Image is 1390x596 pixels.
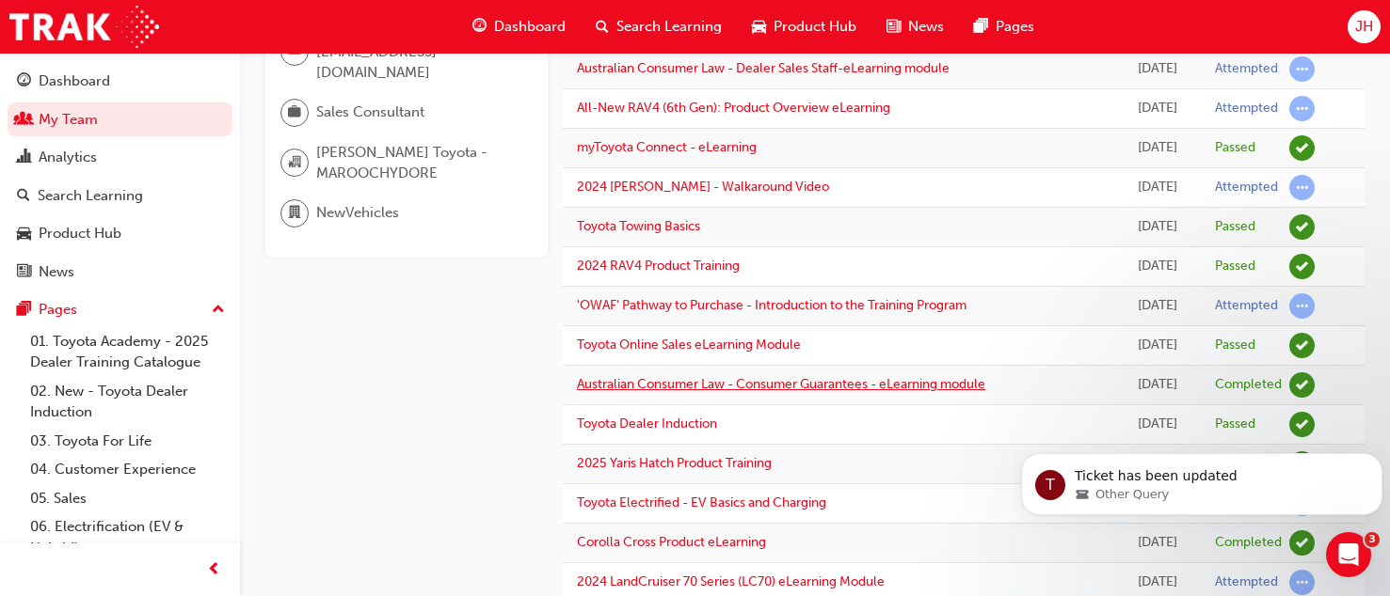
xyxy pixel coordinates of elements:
[1355,16,1373,38] span: JH
[871,8,959,46] a: news-iconNews
[577,139,757,155] a: myToyota Connect - eLearning
[1215,179,1278,196] div: Attempted
[494,16,566,38] span: Dashboard
[17,264,31,281] span: news-icon
[1215,100,1278,118] div: Attempted
[1129,374,1187,396] div: Fri Sep 12 2025 13:30:47 GMT+1000 (Australian Eastern Standard Time)
[1129,335,1187,356] div: Fri Sep 12 2025 16:07:25 GMT+1000 (Australian Eastern Standard Time)
[1129,572,1187,593] div: Fri Sep 05 2025 12:37:45 GMT+1000 (Australian Eastern Standard Time)
[1289,254,1315,279] span: learningRecordVerb_PASS-icon
[577,218,700,234] a: Toyota Towing Basics
[1215,218,1255,236] div: Passed
[1014,414,1390,545] iframe: Intercom notifications message
[1129,295,1187,317] div: Mon Sep 15 2025 10:36:42 GMT+1000 (Australian Eastern Standard Time)
[17,188,30,205] span: search-icon
[577,455,772,471] a: 2025 Yaris Hatch Product Training
[577,297,967,313] a: 'OWAF' Pathway to Purchase - Introduction to the Training Program
[1289,214,1315,240] span: learningRecordVerb_PASS-icon
[8,292,232,327] button: Pages
[1365,532,1380,547] span: 3
[17,302,31,319] span: pages-icon
[8,255,232,290] a: News
[17,73,31,90] span: guage-icon
[577,100,890,116] a: All-New RAV4 (6th Gen): Product Overview eLearning
[577,416,717,431] a: Toyota Dealer Induction
[752,15,766,39] span: car-icon
[737,8,871,46] a: car-iconProduct Hub
[8,64,232,99] a: Dashboard
[887,15,901,39] span: news-icon
[1289,333,1315,358] span: learningRecordVerb_PASS-icon
[596,15,609,39] span: search-icon
[1215,60,1278,78] div: Attempted
[17,112,31,129] span: people-icon
[577,60,950,76] a: Australian Consumer Law - Dealer Sales Staff-eLearning module
[908,16,944,38] span: News
[1215,297,1278,315] div: Attempted
[23,427,232,456] a: 03. Toyota For Life
[39,261,74,283] div: News
[577,494,826,510] a: Toyota Electrified - EV Basics and Charging
[8,179,232,213] a: Search Learning
[17,149,31,166] span: chart-icon
[316,102,424,123] span: Sales Consultant
[1129,177,1187,198] div: Tue Sep 16 2025 14:43:57 GMT+1000 (Australian Eastern Standard Time)
[207,558,221,582] span: prev-icon
[1289,96,1315,121] span: learningRecordVerb_ATTEMPT-icon
[1289,372,1315,398] span: learningRecordVerb_COMPLETE-icon
[288,201,301,226] span: department-icon
[996,16,1034,38] span: Pages
[616,16,722,38] span: Search Learning
[577,534,766,550] a: Corolla Cross Product eLearning
[23,455,232,484] a: 04. Customer Experience
[316,202,399,224] span: NewVehicles
[974,15,988,39] span: pages-icon
[39,299,77,321] div: Pages
[17,226,31,243] span: car-icon
[23,484,232,513] a: 05. Sales
[39,71,110,92] div: Dashboard
[39,223,121,244] div: Product Hub
[1289,570,1315,595] span: learningRecordVerb_ATTEMPT-icon
[1215,258,1255,275] div: Passed
[1215,376,1282,394] div: Completed
[9,6,159,48] img: Trak
[8,60,232,292] button: DashboardMy TeamAnalyticsSearch LearningProduct HubNews
[1289,293,1315,319] span: learningRecordVerb_ATTEMPT-icon
[212,298,225,322] span: up-icon
[1129,256,1187,277] div: Tue Sep 16 2025 13:53:16 GMT+1000 (Australian Eastern Standard Time)
[1289,412,1315,437] span: learningRecordVerb_PASS-icon
[959,8,1049,46] a: pages-iconPages
[1129,216,1187,238] div: Tue Sep 16 2025 14:24:57 GMT+1000 (Australian Eastern Standard Time)
[577,179,829,195] a: 2024 [PERSON_NAME] - Walkaround Video
[1215,337,1255,354] div: Passed
[577,258,740,274] a: 2024 RAV4 Product Training
[577,573,885,589] a: 2024 LandCruiser 70 Series (LC70) eLearning Module
[1348,10,1381,43] button: JH
[23,327,232,377] a: 01. Toyota Academy - 2025 Dealer Training Catalogue
[1289,135,1315,161] span: learningRecordVerb_PASS-icon
[23,377,232,427] a: 02. New - Toyota Dealer Induction
[1289,56,1315,82] span: learningRecordVerb_ATTEMPT-icon
[577,337,801,353] a: Toyota Online Sales eLearning Module
[39,147,97,168] div: Analytics
[316,142,518,184] span: [PERSON_NAME] Toyota - MAROOCHYDORE
[38,185,143,207] div: Search Learning
[23,512,232,562] a: 06. Electrification (EV & Hybrid)
[1289,175,1315,200] span: learningRecordVerb_ATTEMPT-icon
[774,16,856,38] span: Product Hub
[1215,139,1255,157] div: Passed
[472,15,487,39] span: guage-icon
[1129,137,1187,159] div: Tue Sep 16 2025 15:12:22 GMT+1000 (Australian Eastern Standard Time)
[8,102,232,137] a: My Team
[457,8,581,46] a: guage-iconDashboard
[288,101,301,125] span: briefcase-icon
[8,140,232,175] a: Analytics
[1129,98,1187,119] div: Tue Sep 16 2025 15:14:27 GMT+1000 (Australian Eastern Standard Time)
[288,150,301,175] span: organisation-icon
